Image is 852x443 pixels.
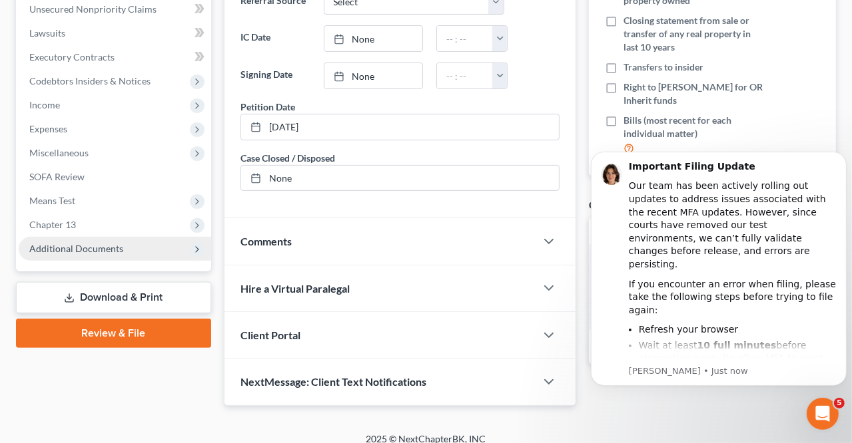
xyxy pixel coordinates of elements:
[241,166,559,191] a: None
[234,63,317,89] label: Signing Date
[586,135,852,436] iframe: Intercom notifications message
[29,99,60,110] span: Income
[437,26,493,51] input: -- : --
[29,51,115,63] span: Executory Contracts
[29,243,123,254] span: Additional Documents
[240,235,292,247] span: Comments
[240,151,335,165] div: Case Closed / Disposed
[16,319,211,348] a: Review & File
[19,21,211,45] a: Lawsuits
[240,100,295,114] div: Petition Date
[624,114,763,140] span: Bills (most recent for each individual matter)
[29,123,67,134] span: Expenses
[29,75,151,86] span: Codebtors Insiders & Notices
[29,27,65,39] span: Lawsuits
[624,61,703,74] span: Transfers to insider
[240,375,426,388] span: NextMessage: Client Text Notifications
[19,45,211,69] a: Executory Contracts
[29,3,157,15] span: Unsecured Nonpriority Claims
[29,195,75,206] span: Means Test
[19,165,211,189] a: SOFA Review
[624,14,763,54] span: Closing statement from sale or transfer of any real property in last 10 years
[834,398,845,408] span: 5
[437,63,493,88] input: -- : --
[240,329,300,341] span: Client Portal
[29,147,89,158] span: Miscellaneous
[807,398,839,430] iframe: Intercom live chat
[29,171,85,182] span: SOFA Review
[324,63,423,88] a: None
[324,26,423,51] a: None
[241,114,559,140] a: [DATE]
[234,25,317,52] label: IC Date
[240,282,350,295] span: Hire a Virtual Paralegal
[29,219,76,230] span: Chapter 13
[16,282,211,313] a: Download & Print
[624,80,763,107] span: Right to [PERSON_NAME] for OR Inherit funds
